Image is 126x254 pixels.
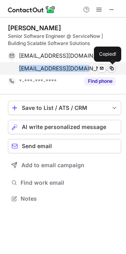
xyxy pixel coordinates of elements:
button: Send email [8,139,121,153]
span: Send email [22,143,52,149]
button: Notes [8,193,121,204]
span: Notes [21,195,118,202]
span: [EMAIL_ADDRESS][DOMAIN_NAME] [19,52,110,59]
span: Find work email [21,179,118,186]
span: [EMAIL_ADDRESS][DOMAIN_NAME] [19,65,110,72]
span: Add to email campaign [21,162,84,168]
div: Save to List / ATS / CRM [22,105,107,111]
button: Find work email [8,177,121,188]
button: AI write personalized message [8,120,121,134]
img: ContactOut v5.3.10 [8,5,55,14]
button: save-profile-one-click [8,101,121,115]
div: Senior Software Engineer @ ServiceNow | Building Scalable Software Solutions [8,33,121,47]
button: Reveal Button [84,77,116,85]
div: [PERSON_NAME] [8,24,61,32]
span: AI write personalized message [22,124,106,130]
button: Add to email campaign [8,158,121,172]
